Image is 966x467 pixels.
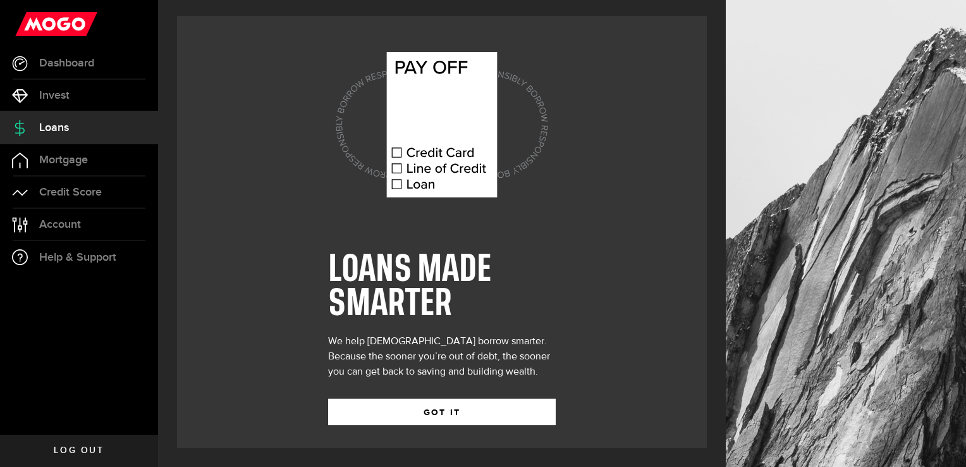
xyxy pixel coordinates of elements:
[54,446,104,455] span: Log out
[39,154,88,166] span: Mortgage
[39,58,94,69] span: Dashboard
[39,219,81,230] span: Account
[39,187,102,198] span: Credit Score
[328,334,556,380] div: We help [DEMOGRAPHIC_DATA] borrow smarter. Because the sooner you’re out of debt, the sooner you ...
[328,253,556,321] h1: LOANS MADE SMARTER
[39,252,116,263] span: Help & Support
[328,399,556,425] button: GOT IT
[39,90,70,101] span: Invest
[39,122,69,134] span: Loans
